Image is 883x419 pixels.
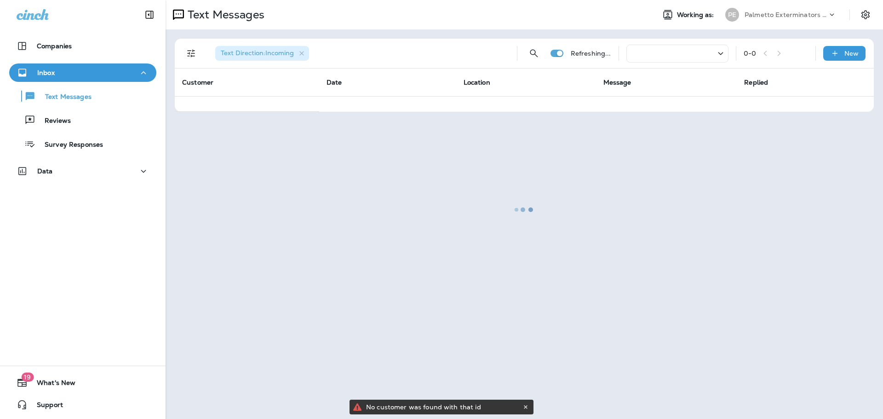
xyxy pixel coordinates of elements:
[37,167,53,175] p: Data
[9,37,156,55] button: Companies
[9,373,156,392] button: 19What's New
[844,50,859,57] p: New
[366,400,521,414] div: No customer was found with that id
[9,86,156,106] button: Text Messages
[28,401,63,412] span: Support
[9,110,156,130] button: Reviews
[35,117,71,126] p: Reviews
[137,6,162,24] button: Collapse Sidebar
[28,379,75,390] span: What's New
[37,42,72,50] p: Companies
[36,93,92,102] p: Text Messages
[9,162,156,180] button: Data
[9,396,156,414] button: Support
[9,134,156,154] button: Survey Responses
[37,69,55,76] p: Inbox
[21,373,34,382] span: 19
[35,141,103,149] p: Survey Responses
[9,63,156,82] button: Inbox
